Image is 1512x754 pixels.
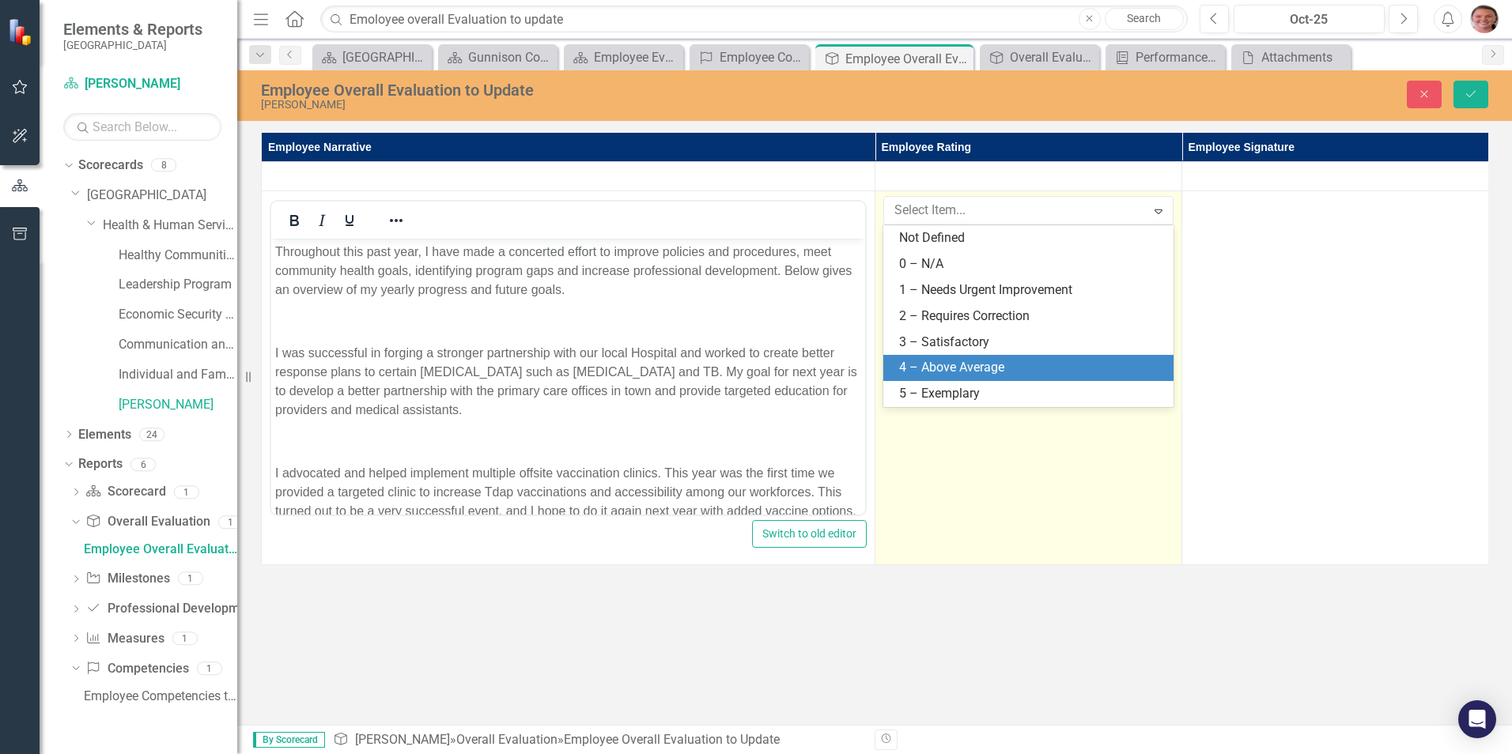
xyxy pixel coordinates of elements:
[1239,10,1379,29] div: Oct-25
[80,537,237,562] a: Employee Overall Evaluation to Update
[119,306,237,324] a: Economic Security Program
[78,455,123,473] a: Reports
[85,570,169,588] a: Milestones
[442,47,554,67] a: Gunnison County Dashboard
[899,255,1164,273] div: 0 – N/A
[383,209,410,232] button: Reveal or hide additional toolbar items
[119,336,237,354] a: Communication and Coordination Program
[78,156,143,175] a: Scorecards
[63,113,221,141] input: Search Below...
[197,662,222,675] div: 1
[130,458,156,471] div: 6
[85,600,257,618] a: Professional Development
[1261,47,1347,67] div: Attachments
[468,47,554,67] div: Gunnison County Dashboard
[355,732,450,747] a: [PERSON_NAME]
[336,209,363,232] button: Underline
[1136,47,1221,67] div: Performance Reports
[253,732,325,748] span: By Scorecard
[85,483,165,501] a: Scorecard
[899,334,1164,352] div: 3 – Satisfactory
[80,683,237,708] a: Employee Competencies to Update
[564,732,780,747] div: Employee Overall Evaluation to Update
[752,520,867,548] button: Switch to old editor
[172,631,198,645] div: 1
[63,39,202,51] small: [GEOGRAPHIC_DATA]
[119,247,237,265] a: Healthy Communities Program
[85,630,164,648] a: Measures
[308,209,335,232] button: Italic
[1109,47,1221,67] a: Performance Reports
[694,47,805,67] a: Employee Competencies to Update
[63,20,202,39] span: Elements & Reports
[4,225,590,339] p: I advocated and helped implement multiple offsite vaccination clinics. This year was the first ti...
[320,6,1188,33] input: Search ClearPoint...
[720,47,805,67] div: Employee Competencies to Update
[984,47,1095,67] a: Overall Evaluation 2024
[1105,8,1184,30] a: Search
[85,660,188,678] a: Competencies
[568,47,679,67] a: Employee Evaluation Navigation
[1010,47,1095,67] div: Overall Evaluation 2024
[1235,47,1347,67] a: Attachments
[178,572,203,586] div: 1
[899,229,1164,247] div: Not Defined
[87,187,237,205] a: [GEOGRAPHIC_DATA]
[271,239,865,515] iframe: Rich Text Area
[84,542,237,556] div: Employee Overall Evaluation to Update
[218,515,244,529] div: 1
[456,732,558,747] a: Overall Evaluation
[1234,5,1385,33] button: Oct-25
[1470,5,1499,33] img: Mary Kunes
[1458,700,1496,738] div: Open Intercom Messenger
[899,307,1164,326] div: 2 – Requires Correction
[899,281,1164,300] div: 1 – Needs Urgent Improvement
[261,99,949,111] div: [PERSON_NAME]
[119,396,237,414] a: [PERSON_NAME]
[342,47,428,67] div: [GEOGRAPHIC_DATA]
[899,359,1164,377] div: 4 – Above Average
[103,217,237,235] a: Health & Human Services Department
[281,209,308,232] button: Bold
[139,428,164,441] div: 24
[594,47,679,67] div: Employee Evaluation Navigation
[84,689,237,703] div: Employee Competencies to Update
[85,513,210,531] a: Overall Evaluation
[174,485,199,499] div: 1
[119,276,237,294] a: Leadership Program
[8,18,36,46] img: ClearPoint Strategy
[119,366,237,384] a: Individual and Family Health Program
[261,81,949,99] div: Employee Overall Evaluation to Update
[151,159,176,172] div: 8
[845,49,970,69] div: Employee Overall Evaluation to Update
[316,47,428,67] a: [GEOGRAPHIC_DATA]
[78,426,131,444] a: Elements
[333,731,863,749] div: » »
[63,75,221,93] a: [PERSON_NAME]
[899,385,1164,403] div: 5 – Exemplary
